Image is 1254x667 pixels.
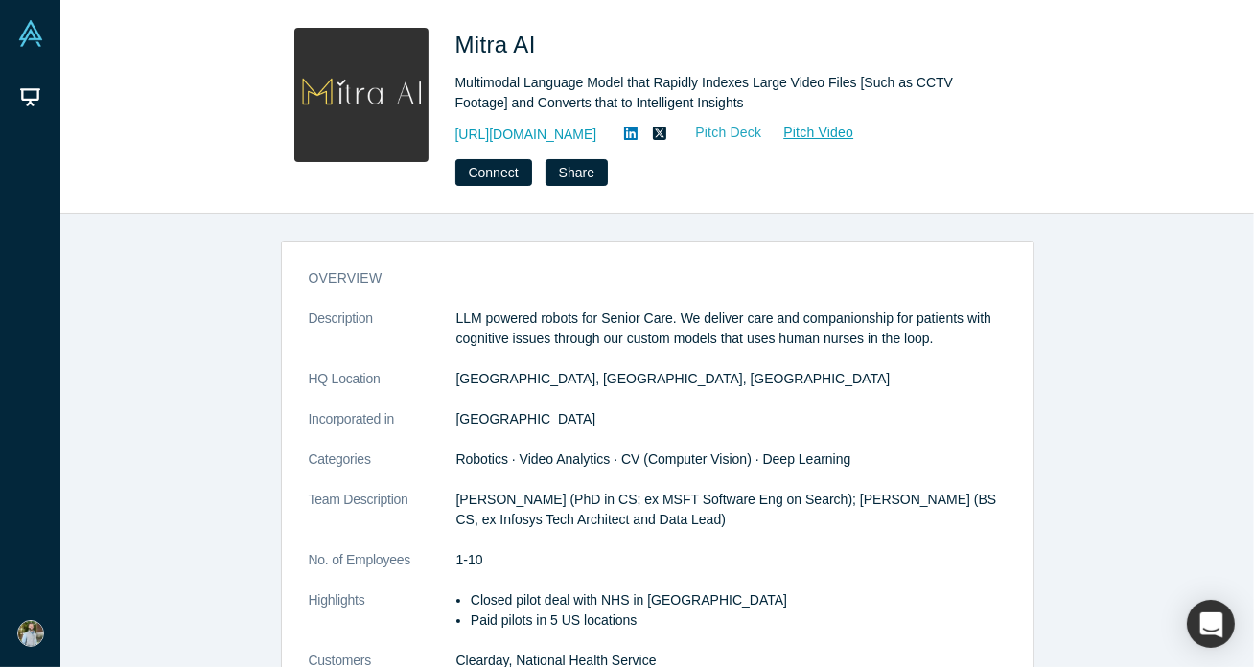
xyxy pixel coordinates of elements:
p: [PERSON_NAME] (PhD in CS; ex MSFT Software Eng on Search); [PERSON_NAME] (BS CS, ex Infosys Tech ... [456,490,1007,530]
dt: HQ Location [309,369,456,409]
dt: Incorporated in [309,409,456,449]
li: Closed pilot deal with NHS in [GEOGRAPHIC_DATA] [471,590,1007,610]
dd: 1-10 [456,550,1007,570]
button: Share [546,159,608,186]
button: Connect [455,159,532,186]
a: Pitch Deck [674,122,762,144]
img: Alchemist Vault Logo [17,20,44,47]
img: Alim Giga's Account [17,620,44,647]
dt: Highlights [309,590,456,651]
a: Pitch Video [762,122,854,144]
dd: [GEOGRAPHIC_DATA] [456,409,1007,429]
div: Multimodal Language Model that Rapidly Indexes Large Video Files [Such as CCTV Footage] and Conve... [455,73,992,113]
img: Mitra AI's Logo [294,28,429,162]
span: Mitra AI [455,32,543,57]
dt: Description [309,309,456,369]
dt: Team Description [309,490,456,550]
li: Paid pilots in 5 US locations [471,610,1007,631]
p: LLM powered robots for Senior Care. We deliver care and companionship for patients with cognitive... [456,309,1007,349]
dd: [GEOGRAPHIC_DATA], [GEOGRAPHIC_DATA], [GEOGRAPHIC_DATA] [456,369,1007,389]
span: Robotics · Video Analytics · CV (Computer Vision) · Deep Learning [456,451,851,467]
a: [URL][DOMAIN_NAME] [455,125,597,145]
h3: overview [309,268,980,288]
dt: Categories [309,449,456,490]
dt: No. of Employees [309,550,456,590]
